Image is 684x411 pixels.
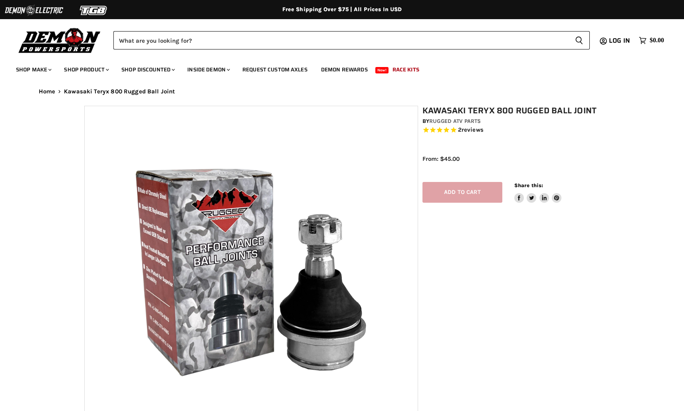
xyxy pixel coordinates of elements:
[375,67,389,73] span: New!
[422,117,605,126] div: by
[39,88,56,95] a: Home
[64,3,124,18] img: TGB Logo 2
[115,61,180,78] a: Shop Discounted
[387,61,425,78] a: Race Kits
[458,126,484,133] span: 2 reviews
[422,106,605,116] h1: Kawasaki Teryx 800 Rugged Ball Joint
[4,3,64,18] img: Demon Electric Logo 2
[10,61,56,78] a: Shop Make
[23,6,662,13] div: Free Shipping Over $75 | All Prices In USD
[181,61,235,78] a: Inside Demon
[429,118,481,124] a: Rugged ATV Parts
[315,61,374,78] a: Demon Rewards
[650,37,664,44] span: $0.00
[605,37,635,44] a: Log in
[10,58,662,78] ul: Main menu
[422,155,460,162] span: From: $45.00
[58,61,114,78] a: Shop Product
[569,31,590,49] button: Search
[422,126,605,134] span: Rated 5.0 out of 5 stars 2 reviews
[609,36,630,45] span: Log in
[113,31,590,49] form: Product
[16,26,103,54] img: Demon Powersports
[113,31,569,49] input: Search
[635,35,668,46] a: $0.00
[514,182,543,188] span: Share this:
[462,126,484,133] span: reviews
[23,88,662,95] nav: Breadcrumbs
[514,182,562,203] aside: Share this:
[236,61,313,78] a: Request Custom Axles
[64,88,175,95] span: Kawasaki Teryx 800 Rugged Ball Joint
